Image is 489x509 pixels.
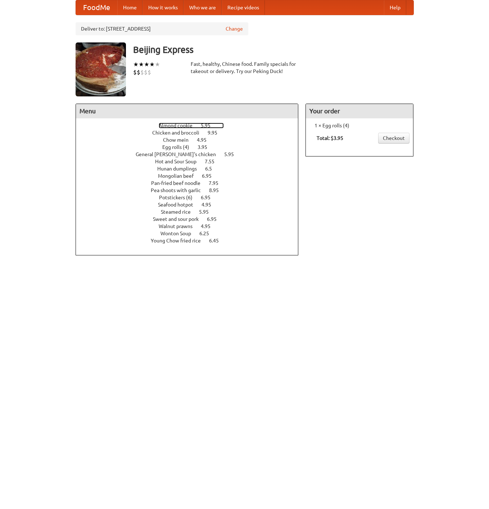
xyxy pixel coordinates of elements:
span: 4.95 [201,223,218,229]
li: $ [133,68,137,76]
li: $ [137,68,140,76]
span: Steamed rice [161,209,198,215]
li: $ [140,68,144,76]
span: 4.95 [197,137,214,143]
h3: Beijing Express [133,42,414,57]
span: 5.95 [199,209,216,215]
li: ★ [144,60,149,68]
span: Potstickers (6) [159,195,200,200]
span: Chow mein [163,137,196,143]
a: Pea shoots with garlic 8.95 [151,187,232,193]
span: 9.95 [208,130,225,136]
span: Young Chow fried rice [151,238,208,244]
span: 5.95 [201,123,218,128]
b: Total: $3.95 [317,135,343,141]
li: $ [148,68,151,76]
span: Pan-fried beef noodle [151,180,208,186]
a: Home [117,0,142,15]
span: Egg rolls (4) [162,144,196,150]
a: Chicken and broccoli 9.95 [152,130,231,136]
div: Deliver to: [STREET_ADDRESS] [76,22,248,35]
a: Pan-fried beef noodle 7.95 [151,180,232,186]
a: Help [384,0,406,15]
span: Pea shoots with garlic [151,187,208,193]
span: 6.95 [207,216,224,222]
a: Who we are [184,0,222,15]
span: Wonton Soup [160,231,198,236]
a: Checkout [378,133,409,144]
a: Almond cookie 5.95 [159,123,224,128]
img: angular.jpg [76,42,126,96]
li: ★ [139,60,144,68]
span: 3.95 [198,144,214,150]
span: 7.55 [205,159,222,164]
span: 6.5 [205,166,219,172]
span: 6.25 [199,231,216,236]
h4: Your order [306,104,413,118]
li: $ [144,68,148,76]
span: Mongolian beef [158,173,201,179]
a: Mongolian beef 6.95 [158,173,225,179]
a: Sweet and sour pork 6.95 [153,216,230,222]
span: 6.95 [201,195,218,200]
a: Egg rolls (4) 3.95 [162,144,221,150]
a: FoodMe [76,0,117,15]
a: Seafood hotpot 4.95 [158,202,225,208]
h4: Menu [76,104,298,118]
li: ★ [149,60,155,68]
span: Hot and Sour Soup [155,159,204,164]
span: General [PERSON_NAME]'s chicken [136,151,223,157]
a: Walnut prawns 4.95 [159,223,224,229]
a: Hot and Sour Soup 7.55 [155,159,228,164]
a: Change [226,25,243,32]
li: ★ [155,60,160,68]
span: 8.95 [209,187,226,193]
span: Seafood hotpot [158,202,200,208]
span: Almond cookie [159,123,200,128]
span: 4.95 [202,202,218,208]
li: 1 × Egg rolls (4) [309,122,409,129]
a: Chow mein 4.95 [163,137,220,143]
a: Potstickers (6) 6.95 [159,195,224,200]
a: Hunan dumplings 6.5 [157,166,225,172]
div: Fast, healthy, Chinese food. Family specials for takeout or delivery. Try our Peking Duck! [191,60,299,75]
a: General [PERSON_NAME]'s chicken 5.95 [136,151,247,157]
span: Sweet and sour pork [153,216,206,222]
span: 6.45 [209,238,226,244]
span: Walnut prawns [159,223,200,229]
li: ★ [133,60,139,68]
span: Hunan dumplings [157,166,204,172]
a: How it works [142,0,184,15]
span: 5.95 [224,151,241,157]
a: Young Chow fried rice 6.45 [151,238,232,244]
span: 6.95 [202,173,219,179]
span: Chicken and broccoli [152,130,207,136]
a: Recipe videos [222,0,265,15]
a: Steamed rice 5.95 [161,209,222,215]
span: 7.95 [209,180,226,186]
a: Wonton Soup 6.25 [160,231,222,236]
